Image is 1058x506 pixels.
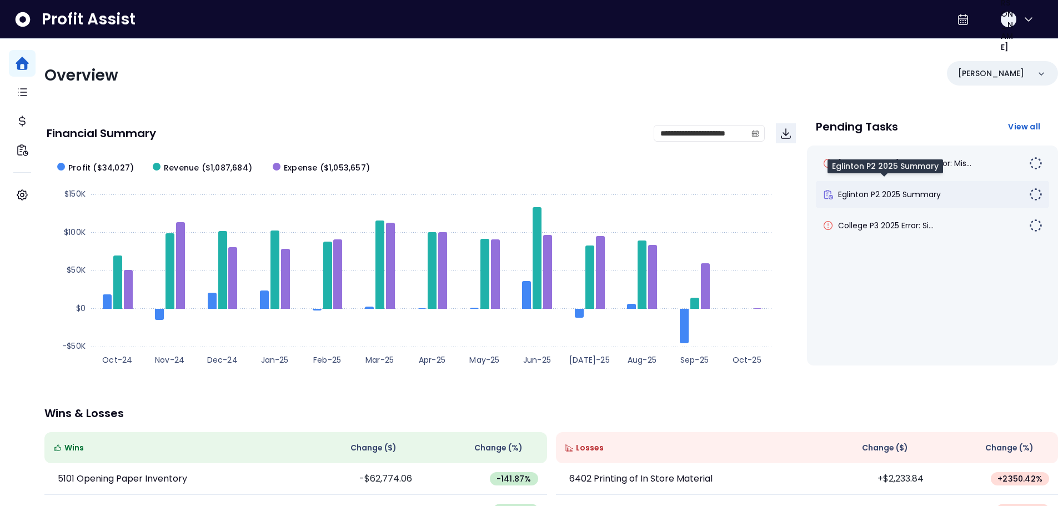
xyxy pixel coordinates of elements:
[985,442,1034,454] span: Change (%)
[47,128,156,139] p: Financial Summary
[1029,157,1042,170] img: Not yet Started
[958,68,1024,79] p: [PERSON_NAME]
[474,442,523,454] span: Change (%)
[628,354,656,365] text: Aug-25
[284,162,370,174] span: Expense ($1,053,657)
[523,354,551,365] text: Jun-25
[313,354,341,365] text: Feb-25
[164,162,252,174] span: Revenue ($1,087,684)
[64,227,86,238] text: $100K
[838,189,941,200] span: Eglinton P2 2025 Summary
[68,162,134,174] span: Profit ($34,027)
[999,117,1049,137] button: View all
[261,354,289,365] text: Jan-25
[838,220,934,231] span: College P3 2025 Error: Si...
[807,463,932,495] td: +$2,233.84
[42,9,136,29] span: Profit Assist
[569,354,610,365] text: [DATE]-25
[569,472,713,485] p: 6402 Printing of In Store Material
[64,188,86,199] text: $150K
[295,463,421,495] td: -$62,774.06
[776,123,796,143] button: Download
[350,442,397,454] span: Change ( $ )
[76,303,86,314] text: $0
[733,354,761,365] text: Oct-25
[469,354,499,365] text: May-25
[64,442,84,454] span: Wins
[816,121,898,132] p: Pending Tasks
[62,340,86,352] text: -$50K
[862,442,908,454] span: Change ( $ )
[419,354,445,365] text: Apr-25
[1008,121,1040,132] span: View all
[102,354,132,365] text: Oct-24
[680,354,709,365] text: Sep-25
[751,129,759,137] svg: calendar
[497,473,531,484] span: -141.87 %
[44,64,118,86] span: Overview
[1029,219,1042,232] img: Not yet Started
[997,473,1042,484] span: + 2350.42 %
[44,408,1058,419] p: Wins & Losses
[67,264,86,275] text: $50K
[155,354,184,365] text: Nov-24
[838,158,971,169] span: [PERSON_NAME] P3 2025 Error: Mis...
[207,354,238,365] text: Dec-24
[1029,188,1042,201] img: Not yet Started
[365,354,394,365] text: Mar-25
[576,442,604,454] span: Losses
[58,472,187,485] p: 5101 Opening Paper Inventory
